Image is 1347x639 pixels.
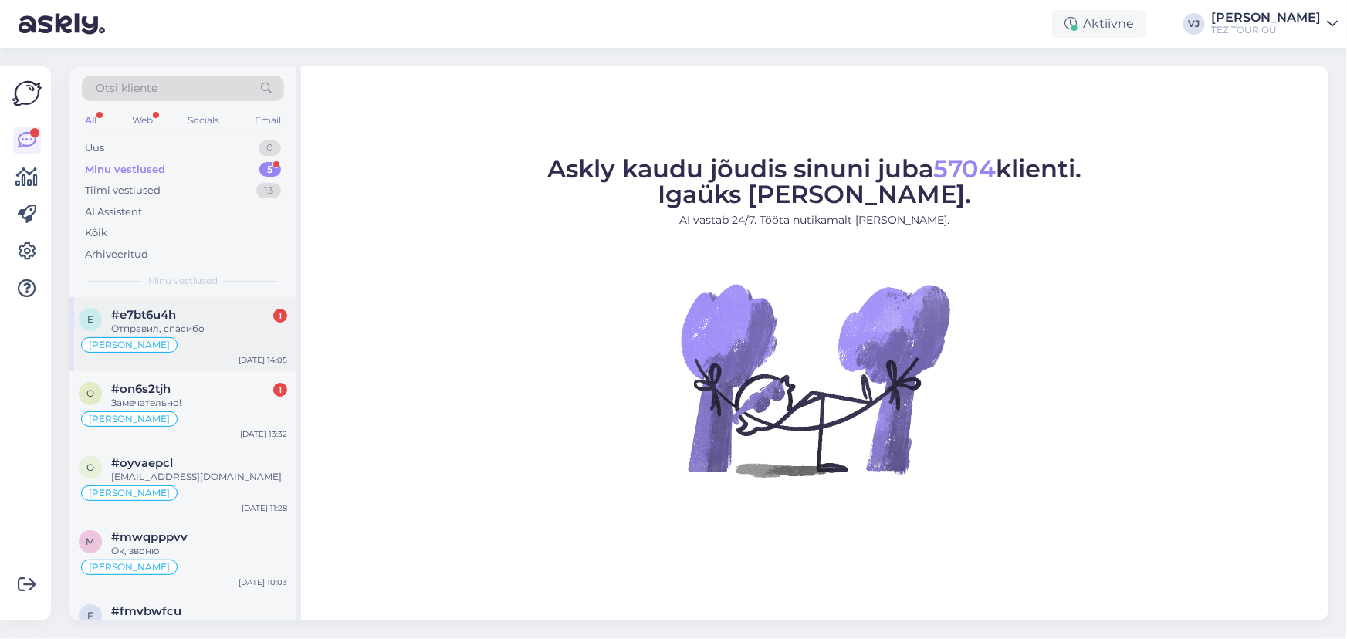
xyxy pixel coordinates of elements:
[1183,13,1205,35] div: VJ
[259,162,281,177] div: 5
[96,80,157,96] span: Otsi kliente
[273,383,287,397] div: 1
[240,428,287,440] div: [DATE] 13:32
[934,154,997,184] span: 5704
[256,183,281,198] div: 13
[548,154,1082,209] span: Askly kaudu jõudis sinuni juba klienti. Igaüks [PERSON_NAME].
[676,241,954,519] img: No Chat active
[86,536,95,547] span: m
[85,162,165,177] div: Minu vestlused
[89,340,170,350] span: [PERSON_NAME]
[89,414,170,424] span: [PERSON_NAME]
[111,382,171,396] span: #on6s2tjh
[273,309,287,323] div: 1
[239,354,287,366] div: [DATE] 14:05
[12,79,42,108] img: Askly Logo
[89,563,170,572] span: [PERSON_NAME]
[111,456,173,470] span: #oyvaepcl
[86,387,94,399] span: o
[85,247,148,262] div: Arhiveeritud
[111,470,287,484] div: [EMAIL_ADDRESS][DOMAIN_NAME]
[548,212,1082,228] p: AI vastab 24/7. Tööta nutikamalt [PERSON_NAME].
[85,225,107,241] div: Kõik
[82,110,100,130] div: All
[1211,24,1321,36] div: TEZ TOUR OÜ
[242,502,287,514] div: [DATE] 11:28
[111,530,188,544] span: #mwqpppvv
[111,604,181,618] span: #fmvbwfcu
[1211,12,1338,36] a: [PERSON_NAME]TEZ TOUR OÜ
[85,140,104,156] div: Uus
[252,110,284,130] div: Email
[85,205,142,220] div: AI Assistent
[86,461,94,473] span: o
[111,396,287,410] div: Замечательно!
[87,610,93,621] span: f
[1211,12,1321,24] div: [PERSON_NAME]
[239,576,287,588] div: [DATE] 10:03
[111,308,176,322] span: #e7bt6u4h
[85,183,161,198] div: Tiimi vestlused
[111,322,287,336] div: Отправил, спасибо
[129,110,156,130] div: Web
[1052,10,1146,38] div: Aktiivne
[111,544,287,558] div: Ок, звоню
[87,313,93,325] span: e
[259,140,281,156] div: 0
[184,110,222,130] div: Socials
[148,274,218,288] span: Minu vestlused
[89,489,170,498] span: [PERSON_NAME]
